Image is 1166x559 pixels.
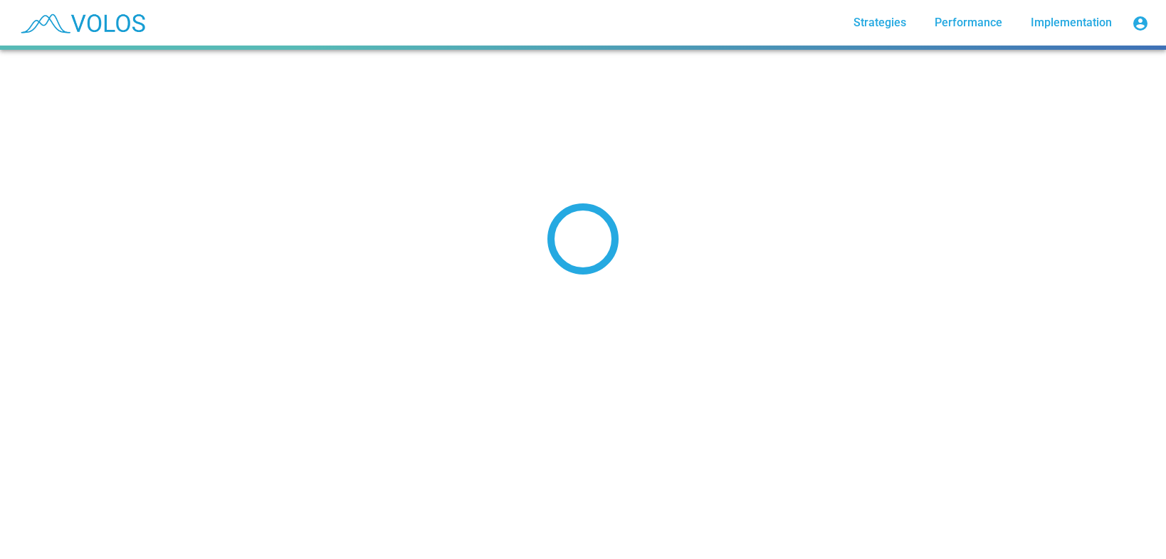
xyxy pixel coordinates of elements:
[1019,10,1123,36] a: Implementation
[842,10,918,36] a: Strategies
[1031,16,1112,29] span: Implementation
[11,5,152,41] img: blue_transparent.png
[935,16,1002,29] span: Performance
[923,10,1014,36] a: Performance
[854,16,906,29] span: Strategies
[1132,15,1149,32] mat-icon: account_circle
